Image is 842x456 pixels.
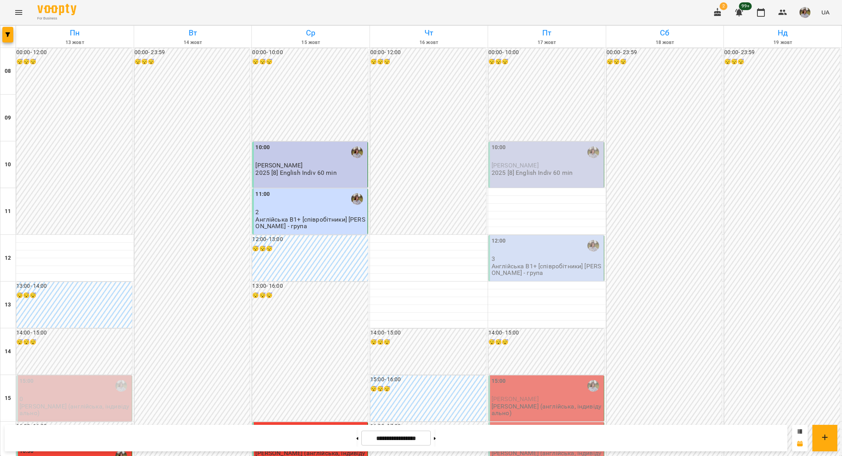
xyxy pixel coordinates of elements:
h6: 11 [5,207,11,216]
p: 0 [19,396,130,402]
h6: 😴😴😴 [16,58,132,66]
button: Menu [9,3,28,22]
button: UA [818,5,833,19]
img: 2afcea6c476e385b61122795339ea15c.jpg [800,7,810,18]
span: [PERSON_NAME] [492,395,539,403]
h6: 18 жовт [607,39,723,46]
span: [PERSON_NAME] [492,162,539,169]
h6: 00:00 - 12:00 [370,48,486,57]
h6: 00:00 - 23:59 [607,48,722,57]
p: [PERSON_NAME] (англійська, індивідуально) [19,403,130,417]
h6: 13:00 - 14:00 [16,282,132,291]
h6: Вт [135,27,251,39]
h6: 😴😴😴 [16,291,132,300]
h6: 😴😴😴 [16,338,132,347]
h6: 00:00 - 23:59 [134,48,250,57]
h6: 😴😴😴 [252,58,368,66]
h6: 13 [5,301,11,309]
label: 15:00 [492,377,506,386]
span: 99+ [739,2,752,10]
h6: Нд [725,27,840,39]
h6: 00:00 - 12:00 [16,48,132,57]
h6: 14:00 - 15:00 [488,329,604,337]
span: 2 [720,2,727,10]
h6: 😴😴😴 [370,385,486,393]
h6: 😴😴😴 [488,58,604,66]
h6: 12:00 - 13:00 [252,235,368,244]
h6: 15:00 - 16:00 [370,375,486,384]
label: 10:00 [492,143,506,152]
img: Романишин Юлія (а) [115,380,127,392]
img: Voopty Logo [37,4,76,15]
h6: 😴😴😴 [134,58,250,66]
img: Романишин Юлія (а) [587,240,599,252]
h6: 13 жовт [17,39,133,46]
h6: Сб [607,27,723,39]
h6: 😴😴😴 [607,58,722,66]
h6: Пн [17,27,133,39]
p: Англійська В1+ [співробітники] [PERSON_NAME] - група [492,263,602,276]
h6: 17 жовт [489,39,605,46]
h6: Ср [253,27,368,39]
h6: 14:00 - 15:00 [16,329,132,337]
h6: 😴😴😴 [724,58,840,66]
p: 2025 [8] English Indiv 60 min [255,169,336,176]
h6: Чт [371,27,486,39]
img: Романишин Юлія (а) [587,146,599,158]
h6: 10 [5,160,11,169]
img: Романишин Юлія (а) [351,146,363,158]
img: Романишин Юлія (а) [587,380,599,392]
h6: 19 жовт [725,39,840,46]
p: Англійська В1+ [співробітники] [PERSON_NAME] - група [255,216,366,230]
p: 3 [492,255,602,262]
h6: 08 [5,67,11,76]
span: [PERSON_NAME] [255,162,302,169]
h6: 😴😴😴 [252,291,368,300]
p: [PERSON_NAME] (англійська, індивідуально) [492,403,602,417]
h6: 13:00 - 16:00 [252,282,368,291]
h6: 14 [5,347,11,356]
h6: 00:00 - 23:59 [724,48,840,57]
img: Романишин Юлія (а) [351,193,363,205]
h6: 12 [5,254,11,262]
span: For Business [37,16,76,21]
span: UA [821,8,830,16]
h6: 16 жовт [371,39,486,46]
h6: 00:00 - 10:00 [488,48,604,57]
h6: 😴😴😴 [370,338,486,347]
label: 11:00 [255,190,270,199]
h6: 😴😴😴 [252,245,368,253]
h6: 00:00 - 10:00 [252,48,368,57]
p: 2 [255,209,366,215]
label: 10:00 [255,143,270,152]
h6: 😴😴😴 [370,58,486,66]
h6: 14:00 - 15:00 [370,329,486,337]
h6: 15 жовт [253,39,368,46]
h6: Пт [489,27,605,39]
h6: 09 [5,114,11,122]
label: 12:00 [492,237,506,245]
h6: 😴😴😴 [488,338,604,347]
p: 2025 [8] English Indiv 60 min [492,169,573,176]
h6: 15 [5,394,11,403]
label: 15:00 [19,377,34,386]
h6: 14 жовт [135,39,251,46]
